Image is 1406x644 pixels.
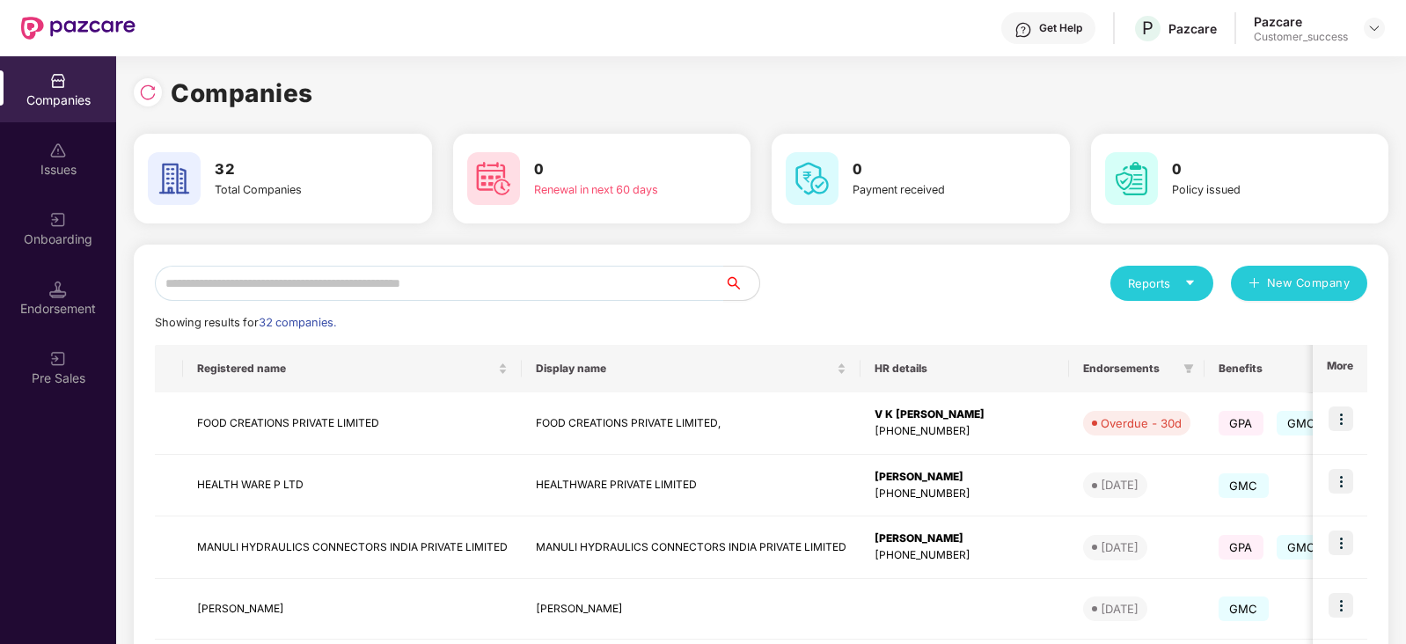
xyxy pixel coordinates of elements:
h1: Companies [171,74,313,113]
td: HEALTH WARE P LTD [183,455,522,517]
button: plusNew Company [1231,266,1367,301]
th: Display name [522,345,860,392]
span: GMC [1219,473,1269,498]
img: icon [1329,406,1353,431]
h3: 32 [215,158,366,181]
div: [DATE] [1101,538,1139,556]
td: HEALTHWARE PRIVATE LIMITED [522,455,860,517]
img: icon [1329,531,1353,555]
span: GPA [1219,535,1263,560]
div: Pazcare [1254,13,1348,30]
span: P [1142,18,1153,39]
div: Total Companies [215,181,366,199]
span: GPA [1219,411,1263,435]
img: svg+xml;base64,PHN2ZyB4bWxucz0iaHR0cDovL3d3dy53My5vcmcvMjAwMC9zdmciIHdpZHRoPSI2MCIgaGVpZ2h0PSI2MC... [786,152,838,205]
div: Get Help [1039,21,1082,35]
img: svg+xml;base64,PHN2ZyB3aWR0aD0iMjAiIGhlaWdodD0iMjAiIHZpZXdCb3g9IjAgMCAyMCAyMCIgZmlsbD0ibm9uZSIgeG... [49,211,67,229]
div: Payment received [853,181,1004,199]
img: svg+xml;base64,PHN2ZyB4bWxucz0iaHR0cDovL3d3dy53My5vcmcvMjAwMC9zdmciIHdpZHRoPSI2MCIgaGVpZ2h0PSI2MC... [148,152,201,205]
div: Overdue - 30d [1101,414,1182,432]
div: [DATE] [1101,476,1139,494]
h3: 0 [534,158,685,181]
div: [PHONE_NUMBER] [875,423,1055,440]
span: Showing results for [155,316,336,329]
div: V K [PERSON_NAME] [875,406,1055,423]
div: [PERSON_NAME] [875,531,1055,547]
img: svg+xml;base64,PHN2ZyB4bWxucz0iaHR0cDovL3d3dy53My5vcmcvMjAwMC9zdmciIHdpZHRoPSI2MCIgaGVpZ2h0PSI2MC... [467,152,520,205]
img: icon [1329,469,1353,494]
h3: 0 [1172,158,1323,181]
span: filter [1180,358,1197,379]
img: svg+xml;base64,PHN2ZyBpZD0iQ29tcGFuaWVzIiB4bWxucz0iaHR0cDovL3d3dy53My5vcmcvMjAwMC9zdmciIHdpZHRoPS... [49,72,67,90]
img: svg+xml;base64,PHN2ZyBpZD0iSGVscC0zMngzMiIgeG1sbnM9Imh0dHA6Ly93d3cudzMub3JnLzIwMDAvc3ZnIiB3aWR0aD... [1014,21,1032,39]
img: svg+xml;base64,PHN2ZyBpZD0iRHJvcGRvd24tMzJ4MzIiIHhtbG5zPSJodHRwOi8vd3d3LnczLm9yZy8yMDAwL3N2ZyIgd2... [1367,21,1381,35]
span: caret-down [1184,277,1196,289]
h3: 0 [853,158,1004,181]
div: [DATE] [1101,600,1139,618]
span: Endorsements [1083,362,1176,376]
th: Registered name [183,345,522,392]
td: [PERSON_NAME] [183,579,522,640]
img: New Pazcare Logo [21,17,135,40]
span: Display name [536,362,833,376]
td: [PERSON_NAME] [522,579,860,640]
span: GMC [1277,411,1327,435]
img: svg+xml;base64,PHN2ZyB4bWxucz0iaHR0cDovL3d3dy53My5vcmcvMjAwMC9zdmciIHdpZHRoPSI2MCIgaGVpZ2h0PSI2MC... [1105,152,1158,205]
div: Reports [1128,274,1196,292]
span: 32 companies. [259,316,336,329]
div: [PERSON_NAME] [875,469,1055,486]
span: GMC [1277,535,1327,560]
span: search [723,276,759,290]
td: FOOD CREATIONS PRIVATE LIMITED, [522,392,860,455]
img: svg+xml;base64,PHN2ZyB3aWR0aD0iMjAiIGhlaWdodD0iMjAiIHZpZXdCb3g9IjAgMCAyMCAyMCIgZmlsbD0ibm9uZSIgeG... [49,350,67,368]
div: [PHONE_NUMBER] [875,547,1055,564]
img: svg+xml;base64,PHN2ZyB3aWR0aD0iMTQuNSIgaGVpZ2h0PSIxNC41IiB2aWV3Qm94PSIwIDAgMTYgMTYiIGZpbGw9Im5vbm... [49,281,67,298]
span: filter [1183,363,1194,374]
th: HR details [860,345,1069,392]
td: FOOD CREATIONS PRIVATE LIMITED [183,392,522,455]
div: [PHONE_NUMBER] [875,486,1055,502]
div: Pazcare [1168,20,1217,37]
span: Registered name [197,362,494,376]
span: plus [1249,277,1260,291]
img: svg+xml;base64,PHN2ZyBpZD0iSXNzdWVzX2Rpc2FibGVkIiB4bWxucz0iaHR0cDovL3d3dy53My5vcmcvMjAwMC9zdmciIH... [49,142,67,159]
div: Renewal in next 60 days [534,181,685,199]
img: icon [1329,593,1353,618]
div: Policy issued [1172,181,1323,199]
td: MANULI HYDRAULICS CONNECTORS INDIA PRIVATE LIMITED [183,516,522,579]
th: More [1313,345,1367,392]
img: svg+xml;base64,PHN2ZyBpZD0iUmVsb2FkLTMyeDMyIiB4bWxucz0iaHR0cDovL3d3dy53My5vcmcvMjAwMC9zdmciIHdpZH... [139,84,157,101]
span: GMC [1219,596,1269,621]
div: Customer_success [1254,30,1348,44]
button: search [723,266,760,301]
td: MANULI HYDRAULICS CONNECTORS INDIA PRIVATE LIMITED [522,516,860,579]
span: New Company [1267,274,1351,292]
